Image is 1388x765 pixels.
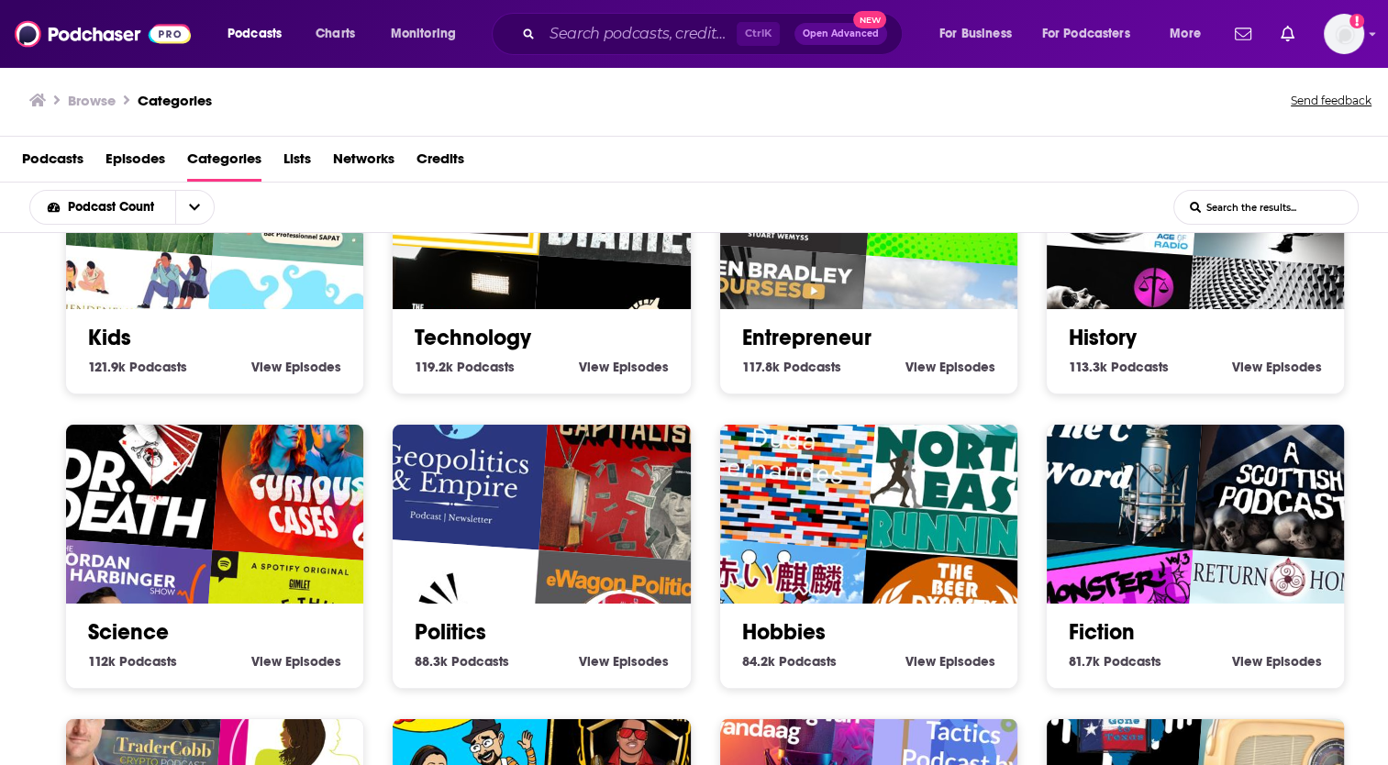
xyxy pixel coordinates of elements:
[579,359,669,375] a: View Technology Episodes
[1285,88,1377,114] button: Send feedback
[1030,19,1157,49] button: open menu
[737,22,780,46] span: Ctrl K
[905,653,995,670] a: View Hobbies Episodes
[1227,18,1259,50] a: Show notifications dropdown
[187,144,261,182] a: Categories
[34,360,225,550] div: Dr. Death
[1193,372,1383,563] img: A Scottish Podcast the Audio Drama Series
[1069,324,1137,351] a: History
[22,144,83,182] a: Podcasts
[1232,359,1322,375] a: View History Episodes
[29,190,243,225] h2: Choose List sort
[742,324,872,351] a: Entrepreneur
[251,359,341,375] a: View Kids Episodes
[1104,653,1161,670] span: Podcasts
[251,653,341,670] a: View Science Episodes
[105,144,165,182] a: Episodes
[905,653,936,670] span: View
[579,653,669,670] a: View Politics Episodes
[457,359,515,375] span: Podcasts
[939,359,995,375] span: Episodes
[415,618,486,646] a: Politics
[779,653,837,670] span: Podcasts
[415,359,515,375] a: 119.2k Technology Podcasts
[742,618,826,646] a: Hobbies
[215,19,305,49] button: open menu
[251,359,282,375] span: View
[939,21,1012,47] span: For Business
[579,359,609,375] span: View
[68,92,116,109] h3: Browse
[138,92,212,109] h1: Categories
[88,653,177,670] a: 112k Science Podcasts
[742,653,837,670] a: 84.2k Hobbies Podcasts
[905,359,936,375] span: View
[1232,653,1262,670] span: View
[1069,653,1161,670] a: 81.7k Fiction Podcasts
[853,11,886,28] span: New
[742,359,841,375] a: 117.8k Entrepreneur Podcasts
[333,144,394,182] a: Networks
[613,359,669,375] span: Episodes
[88,359,187,375] a: 121.9k Kids Podcasts
[1069,359,1107,375] span: 113.3k
[1170,21,1201,47] span: More
[415,324,531,351] a: Technology
[927,19,1035,49] button: open menu
[866,372,1057,563] img: North East Running
[1232,653,1322,670] a: View Fiction Episodes
[1042,21,1130,47] span: For Podcasters
[415,653,509,670] a: 88.3k Politics Podcasts
[175,191,214,224] button: open menu
[742,653,775,670] span: 84.2k
[68,201,161,214] span: Podcast Count
[415,653,448,670] span: 88.3k
[1324,14,1364,54] img: User Profile
[304,19,366,49] a: Charts
[285,653,341,670] span: Episodes
[783,359,841,375] span: Podcasts
[30,201,175,214] button: open menu
[88,653,116,670] span: 112k
[88,324,131,351] a: Kids
[542,19,737,49] input: Search podcasts, credits, & more...
[15,17,191,51] img: Podchaser - Follow, Share and Rate Podcasts
[539,372,730,563] img: Movies vs. Capitalism
[1015,360,1205,550] img: The C Word
[212,372,403,563] img: Curious Cases
[415,359,453,375] span: 119.2k
[688,360,879,550] div: Duda Fernandes
[378,19,480,49] button: open menu
[1232,359,1262,375] span: View
[251,653,282,670] span: View
[283,144,311,182] a: Lists
[361,360,552,550] img: Geopolitics & Empire
[1349,14,1364,28] svg: Add a profile image
[285,359,341,375] span: Episodes
[742,359,780,375] span: 117.8k
[613,653,669,670] span: Episodes
[1069,653,1100,670] span: 81.7k
[1111,359,1169,375] span: Podcasts
[1069,359,1169,375] a: 113.3k History Podcasts
[451,653,509,670] span: Podcasts
[1324,14,1364,54] span: Logged in as gmacdermott
[794,23,887,45] button: Open AdvancedNew
[1266,653,1322,670] span: Episodes
[228,21,282,47] span: Podcasts
[1069,618,1135,646] a: Fiction
[939,653,995,670] span: Episodes
[416,144,464,182] span: Credits
[119,653,177,670] span: Podcasts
